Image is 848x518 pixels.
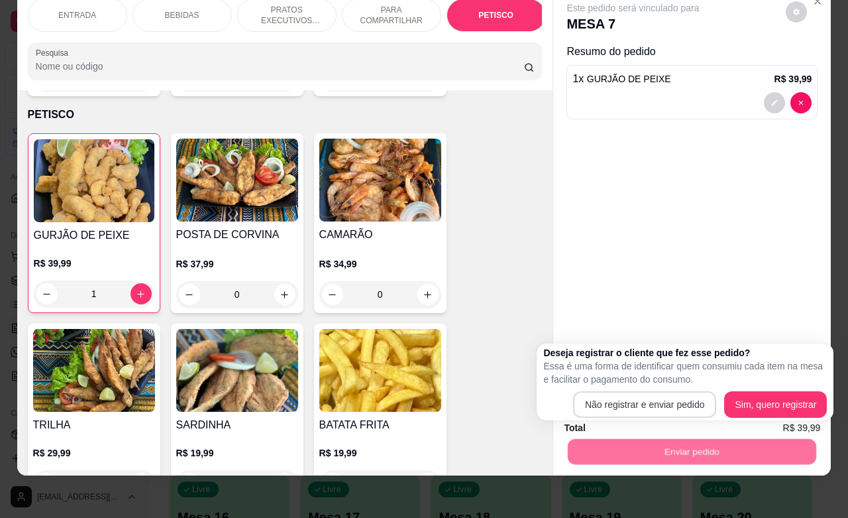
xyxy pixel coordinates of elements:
p: PARA COMPARTILHAR [353,5,430,26]
button: decrease-product-quantity [786,1,807,23]
label: Pesquisa [36,47,73,58]
p: MESA 7 [566,15,699,33]
p: Resumo do pedido [566,44,818,60]
p: Essa é uma forma de identificar quem consumiu cada item na mesa e facilitar o pagamento do consumo. [543,359,827,386]
h4: CAMARÃO [319,227,441,243]
img: product-image [34,139,154,222]
button: increase-product-quantity [274,473,295,494]
p: ENTRADA [58,10,96,21]
p: Este pedido será vinculado para [566,1,699,15]
p: 1 x [572,71,670,87]
button: Sim, quero registrar [724,391,827,418]
button: increase-product-quantity [417,473,439,494]
button: increase-product-quantity [131,283,152,304]
h4: SARDINHA [176,417,298,433]
img: product-image [176,139,298,222]
p: R$ 19,99 [319,446,441,460]
button: decrease-product-quantity [36,473,57,494]
img: product-image [319,329,441,412]
p: PETISCO [478,10,513,21]
button: increase-product-quantity [131,473,152,494]
button: decrease-product-quantity [322,284,343,305]
button: decrease-product-quantity [179,473,200,494]
h4: GURJÃO DE PEIXE [34,227,154,243]
button: decrease-product-quantity [790,92,812,113]
p: R$ 39,99 [34,257,154,270]
button: decrease-product-quantity [36,283,58,304]
strong: Total [564,422,585,433]
p: R$ 39,99 [774,72,812,86]
button: Enviar pedido [568,438,816,464]
button: decrease-product-quantity [764,92,785,113]
span: R$ 39,99 [783,421,821,435]
button: increase-product-quantity [417,284,439,305]
button: Não registrar e enviar pedido [573,391,717,418]
span: GURJÃO DE PEIXE [587,74,671,84]
p: R$ 19,99 [176,446,298,460]
button: decrease-product-quantity [179,284,200,305]
p: R$ 34,99 [319,257,441,271]
p: R$ 29,99 [33,446,155,460]
button: increase-product-quantity [274,284,295,305]
img: product-image [319,139,441,222]
input: Pesquisa [36,60,524,73]
p: BEBIDAS [165,10,199,21]
button: decrease-product-quantity [322,473,343,494]
h4: TRILHA [33,417,155,433]
p: PETISCO [28,107,543,123]
h2: Deseja registrar o cliente que fez esse pedido? [543,346,827,359]
img: product-image [176,329,298,412]
p: R$ 37,99 [176,257,298,271]
h4: POSTA DE CORVINA [176,227,298,243]
h4: BATATA FRITA [319,417,441,433]
p: PRATOS EXECUTIVOS (INDIVIDUAIS) [248,5,325,26]
img: product-image [33,329,155,412]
